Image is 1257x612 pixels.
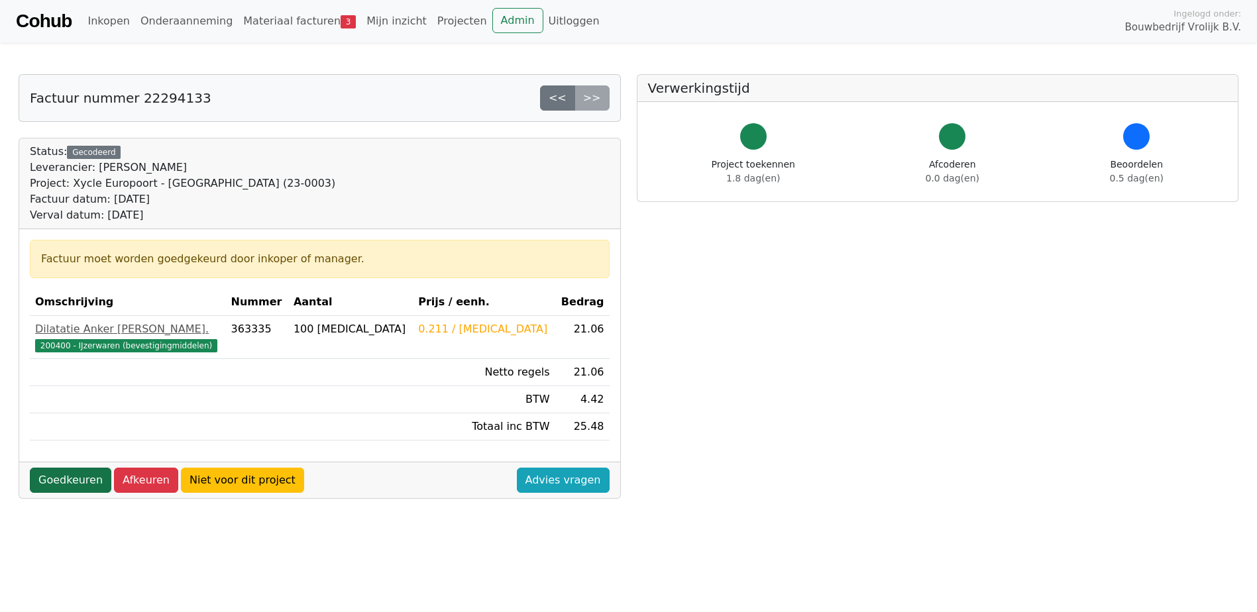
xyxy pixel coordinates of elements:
span: 1.8 dag(en) [726,173,780,183]
a: Onderaanneming [135,8,238,34]
div: Factuur datum: [DATE] [30,191,335,207]
a: Projecten [432,8,492,34]
div: 0.211 / [MEDICAL_DATA] [418,321,549,337]
a: Uitloggen [543,8,605,34]
a: Niet voor dit project [181,468,304,493]
a: << [540,85,575,111]
div: Dilatatie Anker [PERSON_NAME]. [35,321,221,337]
span: 0.5 dag(en) [1110,173,1164,183]
a: Materiaal facturen3 [238,8,361,34]
span: 3 [341,15,356,28]
td: Netto regels [413,359,555,386]
div: Afcoderen [926,158,979,185]
td: 21.06 [555,359,610,386]
div: Gecodeerd [67,146,121,159]
a: Inkopen [82,8,135,34]
span: 200400 - IJzerwaren (bevestigingmiddelen) [35,339,217,352]
td: BTW [413,386,555,413]
span: Ingelogd onder: [1174,7,1241,20]
th: Aantal [288,289,413,316]
th: Nummer [226,289,288,316]
div: Beoordelen [1110,158,1164,185]
td: 25.48 [555,413,610,440]
h5: Factuur nummer 22294133 [30,90,211,106]
th: Omschrijving [30,289,226,316]
th: Prijs / eenh. [413,289,555,316]
td: 4.42 [555,386,610,413]
td: 363335 [226,316,288,359]
div: Leverancier: [PERSON_NAME] [30,160,335,176]
div: 100 [MEDICAL_DATA] [294,321,408,337]
a: Afkeuren [114,468,178,493]
h5: Verwerkingstijd [648,80,1228,96]
td: Totaal inc BTW [413,413,555,440]
td: 21.06 [555,316,610,359]
div: Factuur moet worden goedgekeurd door inkoper of manager. [41,251,598,267]
a: Goedkeuren [30,468,111,493]
div: Project toekennen [712,158,795,185]
a: Mijn inzicht [361,8,432,34]
a: Admin [492,8,543,33]
a: Advies vragen [517,468,610,493]
th: Bedrag [555,289,610,316]
a: Dilatatie Anker [PERSON_NAME].200400 - IJzerwaren (bevestigingmiddelen) [35,321,221,353]
a: Cohub [16,5,72,37]
span: Bouwbedrijf Vrolijk B.V. [1124,20,1241,35]
div: Verval datum: [DATE] [30,207,335,223]
div: Project: Xycle Europoort - [GEOGRAPHIC_DATA] (23-0003) [30,176,335,191]
span: 0.0 dag(en) [926,173,979,183]
div: Status: [30,144,335,223]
